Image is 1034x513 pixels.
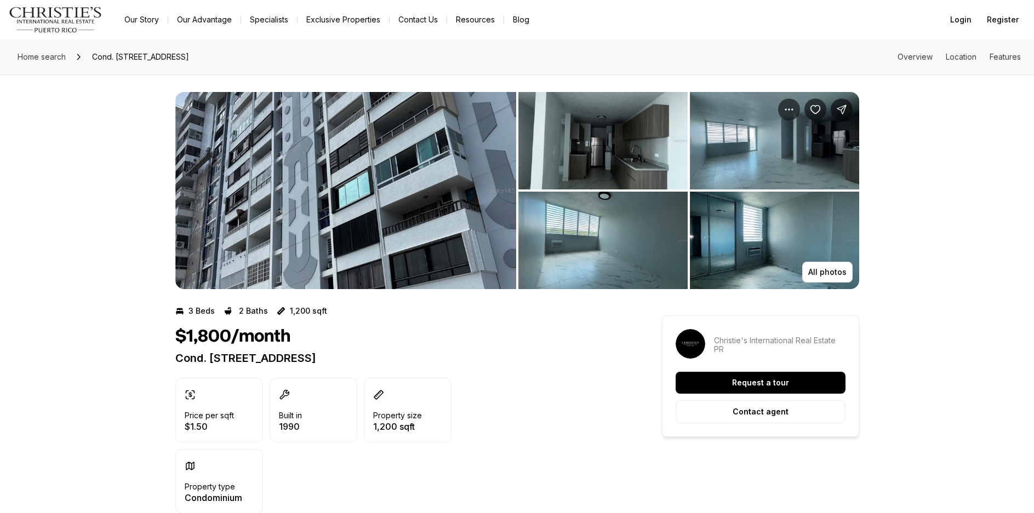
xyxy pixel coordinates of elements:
[778,99,800,120] button: Property options
[298,12,389,27] a: Exclusive Properties
[168,12,241,27] a: Our Advantage
[504,12,538,27] a: Blog
[188,307,215,315] p: 3 Beds
[804,99,826,120] button: Save Property: Cond. LAGUNA GARDENS 3 #4B
[279,411,302,420] p: Built in
[898,53,1021,61] nav: Page section menu
[373,411,422,420] p: Property size
[518,92,859,289] li: 2 of 3
[447,12,504,27] a: Resources
[373,422,422,431] p: 1,200 sqft
[13,48,70,66] a: Home search
[175,326,290,347] h1: $1,800/month
[175,92,516,289] button: View image gallery
[990,52,1021,61] a: Skip to: Features
[690,192,859,289] button: View image gallery
[987,15,1019,24] span: Register
[950,15,972,24] span: Login
[944,9,978,31] button: Login
[733,407,789,416] p: Contact agent
[802,262,853,283] button: All photos
[831,99,853,120] button: Share Property: Cond. LAGUNA GARDENS 3 #4B
[714,336,846,354] p: Christie's International Real Estate PR
[88,48,193,66] span: Cond. [STREET_ADDRESS]
[175,92,859,289] div: Listing Photos
[690,92,859,189] button: View image gallery
[18,52,66,61] span: Home search
[980,9,1025,31] button: Register
[239,307,268,315] p: 2 Baths
[898,52,933,61] a: Skip to: Overview
[390,12,447,27] button: Contact Us
[290,307,327,315] p: 1,200 sqft
[518,92,688,189] button: View image gallery
[175,351,622,365] p: Cond. [STREET_ADDRESS]
[185,482,235,491] p: Property type
[676,372,846,394] button: Request a tour
[9,7,102,33] img: logo
[185,411,234,420] p: Price per sqft
[676,400,846,423] button: Contact agent
[116,12,168,27] a: Our Story
[946,52,976,61] a: Skip to: Location
[185,422,234,431] p: $1.50
[808,268,847,276] p: All photos
[732,378,789,387] p: Request a tour
[518,192,688,289] button: View image gallery
[241,12,297,27] a: Specialists
[279,422,302,431] p: 1990
[175,92,516,289] li: 1 of 3
[185,493,242,502] p: Condominium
